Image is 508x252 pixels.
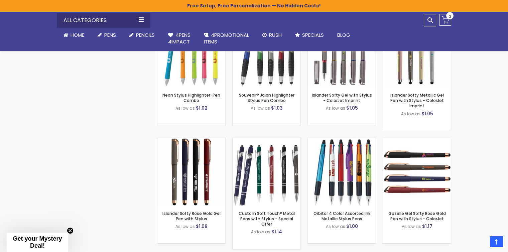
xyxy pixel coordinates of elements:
span: Get your Mystery Deal! [13,235,62,249]
a: Custom Soft Touch® Metal Pens with Stylus - Special Offer [233,138,300,143]
a: Gazelle Gel Softy Rose Gold Pen with Stylus - ColorJet [388,211,446,222]
img: Islander Softy Metallic Gel Pen with Stylus - ColorJet Imprint [383,20,451,88]
a: Pencils [123,28,161,42]
a: Orbitor 4 Color Assorted Ink Metallic Stylus Pens [308,138,376,143]
a: Neon Stylus Highlighter-Pen Combo [162,92,220,103]
a: Custom Soft Touch® Metal Pens with Stylus - Special Offer [239,211,295,227]
img: Gazelle Gel Softy Rose Gold Pen with Stylus - ColorJet [383,138,451,206]
a: Souvenir® Jalan Highlighter Stylus Pen Combo [239,92,294,103]
span: $1.05 [421,110,433,117]
a: 4PROMOTIONALITEMS [197,28,256,49]
a: Top [490,236,503,247]
span: As low as [326,105,345,111]
a: Islander Softy Gel with Stylus - ColorJet Imprint [312,92,372,103]
a: Orbitor 4 Color Assorted Ink Metallic Stylus Pens [313,211,370,222]
img: Orbitor 4 Color Assorted Ink Metallic Stylus Pens [308,138,376,206]
a: 0 [439,14,451,26]
button: Close teaser [67,227,74,234]
span: $1.02 [196,105,208,111]
a: Islander Softy Rose Gold Gel Pen with Stylus [157,138,225,143]
a: Islander Softy Metallic Gel Pen with Stylus - ColorJet Imprint [390,92,444,109]
div: All Categories [57,13,150,28]
span: Specials [302,31,324,38]
span: 4PROMOTIONAL ITEMS [204,31,249,45]
span: Home [71,31,84,38]
a: Islander Softy Rose Gold Gel Pen with Stylus [162,211,221,222]
span: Pens [104,31,116,38]
span: $1.17 [422,223,432,230]
span: Blog [337,31,350,38]
a: Specials [288,28,331,42]
span: 4Pens 4impact [168,31,190,45]
div: Get your Mystery Deal!Close teaser [7,233,68,252]
a: Blog [331,28,357,42]
span: $1.03 [271,105,283,111]
a: Gazelle Gel Softy Rose Gold Pen with Stylus - ColorJet [383,138,451,143]
span: 0 [449,13,451,20]
span: $1.00 [346,223,358,230]
a: Home [57,28,91,42]
span: As low as [402,224,421,229]
span: As low as [175,105,195,111]
img: Neon Stylus Highlighter-Pen Combo [157,20,225,88]
img: Souvenir® Jalan Highlighter Stylus Pen Combo [233,20,300,88]
span: Pencils [136,31,155,38]
span: As low as [251,229,270,235]
span: Rush [269,31,282,38]
span: As low as [326,224,345,229]
img: Islander Softy Gel with Stylus - ColorJet Imprint [308,20,376,88]
a: Rush [256,28,288,42]
span: As low as [251,105,270,111]
span: As low as [175,224,195,229]
a: 4Pens4impact [161,28,197,49]
img: Islander Softy Rose Gold Gel Pen with Stylus [157,138,225,206]
img: Custom Soft Touch® Metal Pens with Stylus - Special Offer [233,138,300,206]
span: $1.08 [196,223,208,230]
span: $1.05 [346,105,358,111]
span: $1.14 [271,228,282,235]
span: As low as [401,111,420,117]
a: Pens [91,28,123,42]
